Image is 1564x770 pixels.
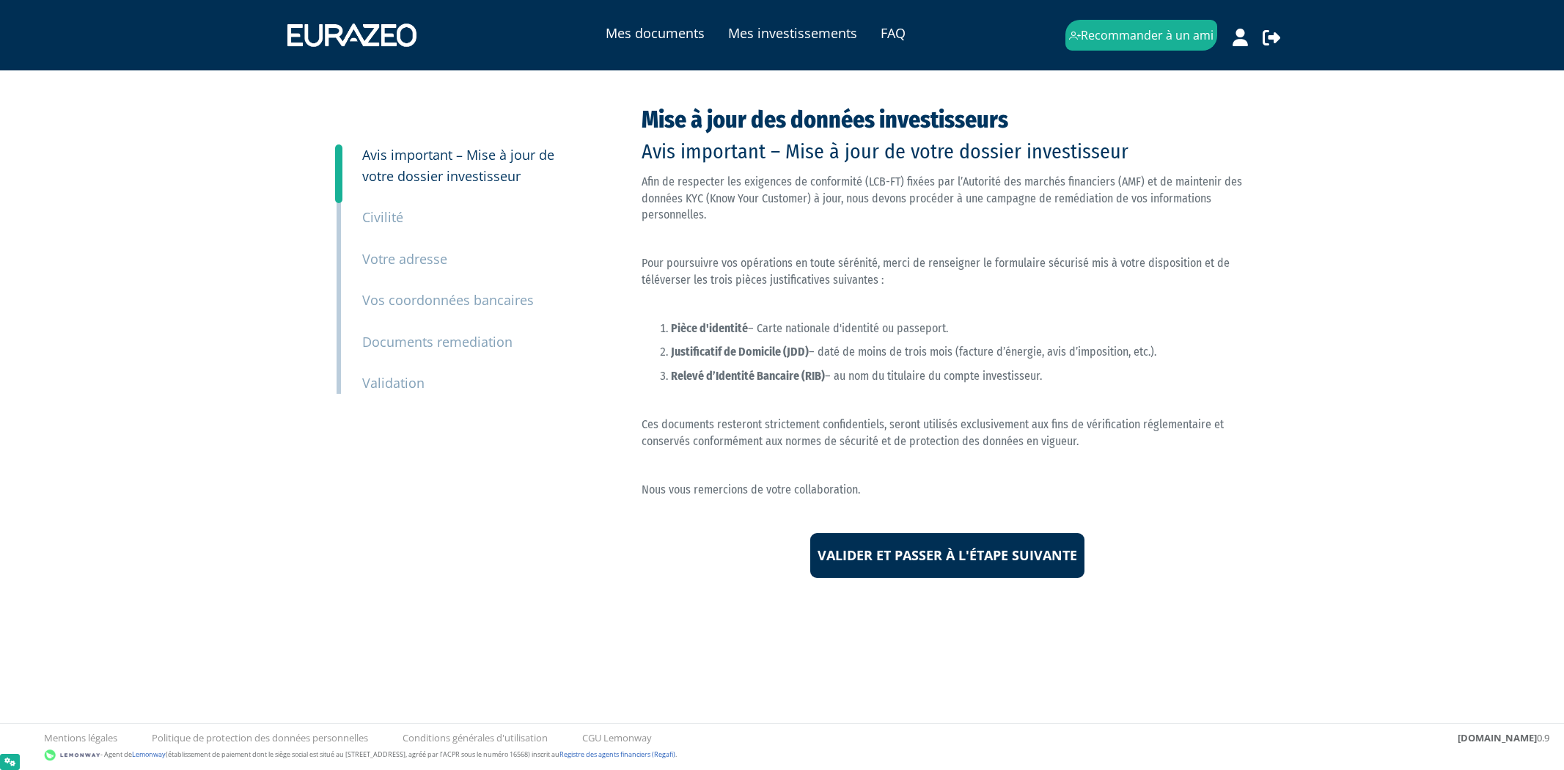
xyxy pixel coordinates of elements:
[403,731,548,745] a: Conditions générales d'utilisation
[881,23,906,43] a: FAQ
[362,333,513,351] small: Documents remediation
[671,321,748,335] strong: Pièce d'identité
[642,482,1254,499] p: Nous vous remercions de votre collaboration.
[132,749,166,759] a: Lemonway
[642,255,1254,289] p: Pour poursuivre vos opérations en toute sérénité, merci de renseigner le formulaire sécurisé mis ...
[671,345,809,359] strong: Justificatif de Domicile (JDD)
[362,250,447,268] small: Votre adresse
[642,137,1254,166] p: Avis important – Mise à jour de votre dossier investisseur
[606,23,705,43] a: Mes documents
[1065,20,1217,51] a: Recommander à un ami
[362,374,425,392] small: Validation
[362,146,554,185] small: Avis important – Mise à jour de votre dossier investisseur
[642,417,1254,450] p: Ces documents resteront strictement confidentiels, seront utilisés exclusivement aux fins de véri...
[44,748,100,763] img: logo-lemonway.png
[362,208,403,226] small: Civilité
[671,344,1254,361] p: – daté de moins de trois mois (facture d’énergie, avis d’imposition, etc.).
[152,731,368,745] a: Politique de protection des données personnelles
[810,533,1084,579] input: Valider et passer à l'étape suivante
[642,103,1254,166] div: Mise à jour des données investisseurs
[1458,731,1537,744] strong: [DOMAIN_NAME]
[642,174,1254,224] p: Afin de respecter les exigences de conformité (LCB-FT) fixées par l’Autorité des marchés financie...
[671,320,1254,337] p: – Carte nationale d'identité ou passeport.
[335,144,342,203] a: 3
[728,23,857,43] a: Mes investissements
[276,13,427,57] img: 1731417592-eurazeo_logo_blanc.png
[44,731,117,745] a: Mentions légales
[671,368,1254,385] p: – au nom du titulaire du compte investisseur.
[559,749,675,759] a: Registre des agents financiers (Regafi)
[362,291,534,309] small: Vos coordonnées bancaires
[582,731,652,745] a: CGU Lemonway
[671,369,825,383] strong: Relevé d’Identité Bancaire (RIB)
[1458,731,1549,745] div: 0.9
[15,748,1549,763] div: - Agent de (établissement de paiement dont le siège social est situé au [STREET_ADDRESS], agréé p...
